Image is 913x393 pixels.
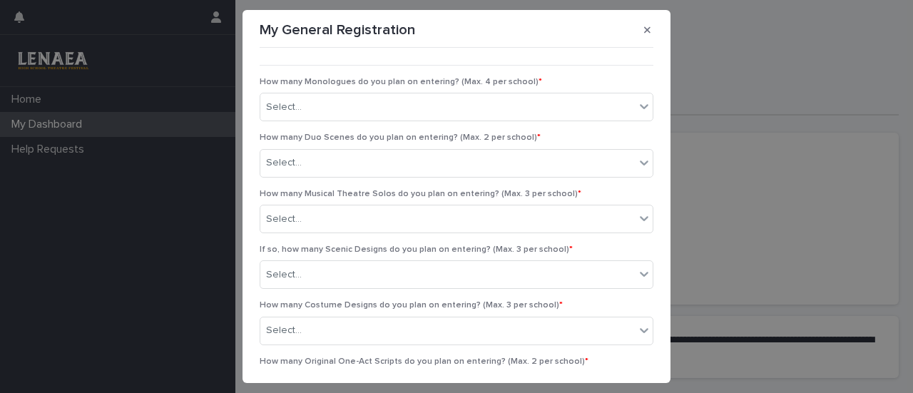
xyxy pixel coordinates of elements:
[260,133,541,142] span: How many Duo Scenes do you plan on entering? (Max. 2 per school)
[266,155,302,170] div: Select...
[260,21,415,39] p: My General Registration
[266,100,302,115] div: Select...
[266,212,302,227] div: Select...
[260,190,581,198] span: How many Musical Theatre Solos do you plan on entering? (Max. 3 per school)
[260,301,563,310] span: How many Costume Designs do you plan on entering? (Max. 3 per school)
[266,267,302,282] div: Select...
[260,78,542,86] span: How many Monologues do you plan on entering? (Max. 4 per school)
[266,323,302,338] div: Select...
[260,357,588,366] span: How many Original One-Act Scripts do you plan on entering? (Max. 2 per school)
[260,245,573,254] span: If so, how many Scenic Designs do you plan on entering? (Max. 3 per school)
